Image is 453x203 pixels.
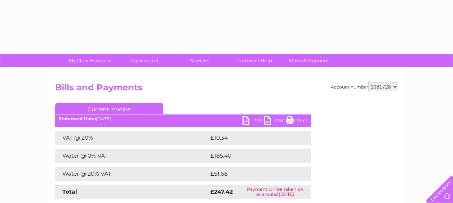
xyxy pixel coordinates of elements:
b: Statement Date: [59,116,96,121]
a: Current Invoice [55,103,163,114]
td: £10.34 [209,131,296,145]
a: Make A Payment [279,54,339,67]
td: VAT @ 20% [55,131,209,145]
strong: Total [62,188,77,195]
a: My Clear Business [60,54,120,67]
a: PDF [243,116,264,127]
a: My Account [115,54,174,67]
a: CSV [264,116,286,127]
h2: Bills and Payments [55,82,398,96]
a: Print [286,116,307,127]
div: [DATE] [55,116,311,121]
td: £185.40 [209,149,298,163]
td: Payment will be taken on or around [DATE] [239,185,311,199]
div: Account number [331,82,398,91]
td: Water @ 0% VAT [55,149,209,163]
td: Water @ 20% VAT [55,167,209,181]
strong: £247.42 [210,188,233,195]
a: Services [170,54,229,67]
a: Customer Help [225,54,284,67]
td: £51.68 [209,167,296,181]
